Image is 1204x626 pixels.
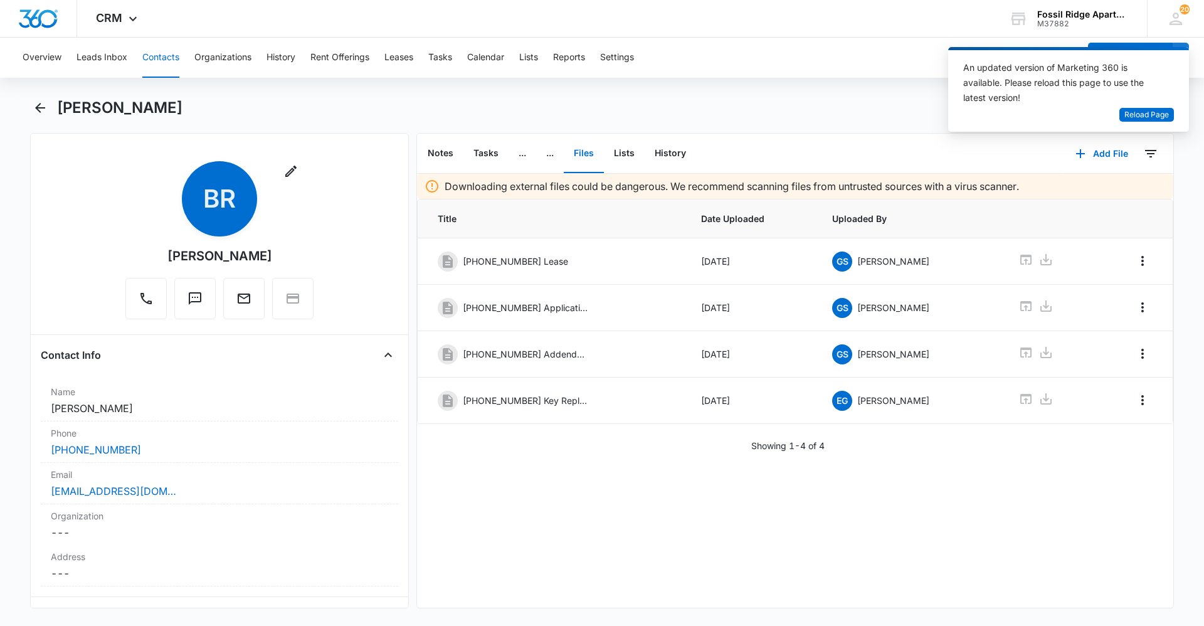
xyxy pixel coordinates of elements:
h1: [PERSON_NAME] [57,98,182,117]
span: 20 [1180,4,1190,14]
button: History [645,134,696,173]
button: Close [378,345,398,365]
button: Reports [553,38,585,78]
span: CRM [96,11,122,24]
button: Filters [1141,144,1161,164]
button: Rent Offerings [310,38,369,78]
button: Calendar [467,38,504,78]
td: [DATE] [686,378,818,424]
button: Add Contact [1088,43,1173,73]
span: GS [832,344,852,364]
h4: Contact Info [41,347,101,363]
div: Email[EMAIL_ADDRESS][DOMAIN_NAME] [41,463,398,504]
label: Email [51,468,388,481]
p: [PERSON_NAME] [857,301,929,314]
td: [DATE] [686,238,818,285]
p: Downloading external files could be dangerous. We recommend scanning files from untrusted sources... [445,179,1019,194]
div: Phone[PHONE_NUMBER] [41,422,398,463]
button: ... [536,134,564,173]
div: Address--- [41,545,398,586]
label: Phone [51,427,388,440]
span: Uploaded By [832,212,988,225]
p: [PHONE_NUMBER] Addendums [463,347,588,361]
td: [DATE] [686,285,818,331]
label: Organization [51,509,388,523]
button: Reload Page [1119,108,1174,122]
dd: [PERSON_NAME] [51,401,388,416]
p: [PERSON_NAME] [857,347,929,361]
button: Files [564,134,604,173]
div: notifications count [1180,4,1190,14]
button: Organizations [194,38,251,78]
p: [PERSON_NAME] [857,394,929,407]
span: EG [832,391,852,411]
button: Settings [600,38,634,78]
button: Overflow Menu [1133,390,1153,410]
a: [EMAIL_ADDRESS][DOMAIN_NAME] [51,484,176,499]
div: account name [1037,9,1129,19]
a: [PHONE_NUMBER] [51,442,141,457]
span: GS [832,252,852,272]
span: BR [182,161,257,236]
button: Add File [1063,139,1141,169]
dd: --- [51,566,388,581]
p: [PHONE_NUMBER] Key Replacement.pdf [463,394,588,407]
button: Text [174,278,216,319]
label: Address [51,550,388,563]
label: Name [51,385,388,398]
dd: --- [51,525,388,540]
button: Lists [604,134,645,173]
button: History [267,38,295,78]
span: Reload Page [1124,109,1169,121]
a: Call [125,297,167,308]
p: [PERSON_NAME] [857,255,929,268]
button: Overflow Menu [1133,344,1153,364]
div: Organization--- [41,504,398,545]
p: Showing 1-4 of 4 [751,439,825,452]
button: Overflow Menu [1133,297,1153,317]
button: Overflow Menu [1133,251,1153,271]
button: Overview [23,38,61,78]
button: Leads Inbox [77,38,127,78]
button: Contacts [142,38,179,78]
span: Title [438,212,671,225]
a: Email [223,297,265,308]
a: Text [174,297,216,308]
div: account id [1037,19,1129,28]
button: Leases [384,38,413,78]
div: Name[PERSON_NAME] [41,380,398,422]
p: [PHONE_NUMBER] Application [463,301,588,314]
span: Date Uploaded [701,212,803,225]
p: [PHONE_NUMBER] Lease [463,255,568,268]
button: Tasks [428,38,452,78]
button: Notes [418,134,463,173]
span: GS [832,298,852,318]
div: An updated version of Marketing 360 is available. Please reload this page to use the latest version! [963,60,1159,105]
div: [PERSON_NAME] [167,247,272,265]
button: Email [223,278,265,319]
td: [DATE] [686,331,818,378]
button: Call [125,278,167,319]
button: Back [30,98,50,118]
button: Tasks [463,134,509,173]
button: Lists [519,38,538,78]
button: ... [509,134,536,173]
